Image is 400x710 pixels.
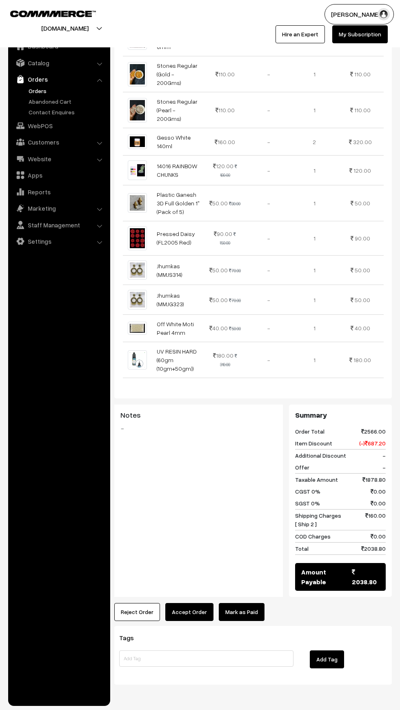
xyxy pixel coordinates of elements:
[354,107,371,114] span: 110.00
[276,25,325,43] a: Hire an Expert
[216,107,235,114] span: 110.00
[382,463,386,472] span: -
[313,296,316,303] span: 1
[295,544,309,553] span: Total
[354,71,371,78] span: 110.00
[157,134,191,149] a: Gesso White 140ml
[355,235,370,242] span: 90.00
[295,499,320,507] span: SGST 0%
[352,567,380,587] span: 2038.80
[313,200,316,207] span: 1
[157,191,200,215] a: Plastic Ganesh 3D Full Golden 1" (Pack of 5)
[361,427,386,436] span: 2566.00
[27,87,107,95] a: Orders
[313,267,316,274] span: 1
[27,108,107,116] a: Contact Enquires
[365,511,386,528] span: 160.00
[157,321,194,336] a: Off White Moti Pearl 4mm
[165,603,213,621] button: Accept Order
[219,603,264,621] a: Mark as Paid
[157,230,195,246] a: Pressed Daisy (FL2005 Red)
[157,348,197,372] a: UV RESIN HARD (60gm (10gm+50gm))
[157,98,198,122] a: Stones Regular (Pearl - 200Gms)
[246,285,291,314] td: -
[157,162,197,178] a: 14016 RAINBOW CHUNKS
[313,138,316,145] span: 2
[301,567,352,587] span: Amount Payable
[119,634,144,642] span: Tags
[313,167,316,174] span: 1
[10,72,107,87] a: Orders
[295,487,320,496] span: CGST 0%
[246,256,291,285] td: -
[10,168,107,183] a: Apps
[120,411,277,420] h3: Notes
[355,325,370,332] span: 40.00
[382,451,386,460] span: -
[119,650,293,667] input: Add Tag
[353,356,371,363] span: 180.00
[128,226,147,251] img: FL2005 Red Pressed Daisy Dry Flower.png
[353,167,371,174] span: 120.00
[209,296,228,303] span: 50.00
[371,487,386,496] span: 0.00
[246,128,291,156] td: -
[332,25,388,43] a: My Subscription
[10,135,107,149] a: Customers
[246,221,291,256] td: -
[216,71,235,78] span: 110.00
[295,475,338,484] span: Taxable Amount
[10,56,107,70] a: Catalog
[246,156,291,185] td: -
[295,411,386,420] h3: Summary
[128,260,147,280] img: WhatsApp Image 2025-08-05 at 4.21.28 PM.jpeg
[355,296,370,303] span: 50.00
[10,151,107,166] a: Website
[10,234,107,249] a: Settings
[324,4,394,24] button: [PERSON_NAME]…
[213,162,233,169] span: 120.00
[295,451,346,460] span: Additional Discount
[120,423,277,433] blockquote: -
[359,439,386,447] span: (-) 687.20
[246,314,291,342] td: -
[355,267,370,274] span: 50.00
[313,235,316,242] span: 1
[128,98,147,122] img: Pearl.jpeg
[295,511,341,528] span: Shipping Charges [ Ship 2 ]
[128,290,147,309] img: WhatsApp Image 2025-08-05 at 4.21.28 PM.jpeg
[229,201,240,206] strike: 80.00
[229,268,241,273] strike: 70.00
[361,544,386,553] span: 2038.80
[295,439,332,447] span: Item Discount
[313,325,316,332] span: 1
[157,62,198,86] a: Stones Regular (Gold - 200Gms)
[215,138,235,145] span: 160.00
[10,185,107,199] a: Reports
[313,71,316,78] span: 1
[10,118,107,133] a: WebPOS
[313,356,316,363] span: 1
[246,56,291,92] td: -
[209,325,228,332] span: 40.00
[246,342,291,378] td: -
[295,532,331,541] span: COD Charges
[295,427,324,436] span: Order Total
[246,92,291,128] td: -
[214,230,232,237] span: 90.00
[10,218,107,232] a: Staff Management
[209,267,228,274] span: 50.00
[246,185,291,221] td: -
[128,350,147,369] img: 1700848460881-29192235.png
[157,263,182,278] a: Jhumkas (MMJS314)
[10,201,107,216] a: Marketing
[128,62,147,87] img: Gold.jpeg
[295,463,309,472] span: Offer
[128,134,147,149] img: screenshot_2023-11-25-00-09-02-03_4b6cc9a4723ae985c8838ff750a7d124-1700851319816-mouldmarket.jpg
[209,200,228,207] span: 50.00
[128,322,147,335] img: img_20240322_065104-1711088691274-mouldmarket.jpg
[362,475,386,484] span: 1878.80
[371,532,386,541] span: 0.00
[355,200,370,207] span: 50.00
[128,193,147,212] img: WhatsApp Image 2025-07-15 at 6.37.06 PM.jpeg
